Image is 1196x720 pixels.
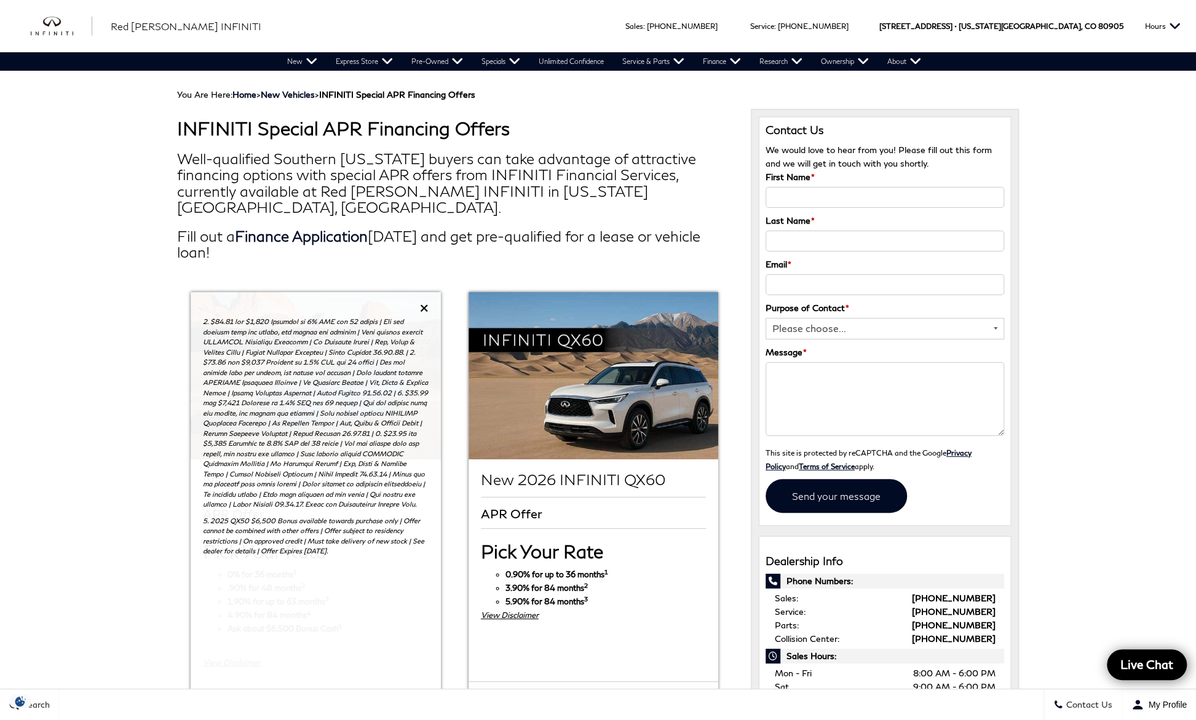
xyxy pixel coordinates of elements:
span: Sales Hours: [766,649,1005,663]
label: Last Name [766,214,815,227]
label: Email [766,258,791,271]
span: Pick Your Rate [481,540,603,562]
a: [PHONE_NUMBER] [911,593,995,603]
span: We would love to hear from you! Please fill out this form and we will get in touch with you shortly. [766,144,992,168]
p: 2. $84.81 lor $1,820 Ipsumdol si 6% AME con 52 adipis | Eli sed doeiusm temp inc utlabo, etd magn... [203,317,428,510]
a: Live Chat [1107,649,1187,680]
span: Sat [775,681,789,692]
span: Sales [625,22,643,31]
strong: 3.90% for 84 months [505,583,588,593]
span: Phone Numbers: [766,574,1005,588]
span: You Are Here: [177,89,475,100]
div: View Disclaimer [481,608,706,622]
label: First Name [766,170,815,184]
span: Red [PERSON_NAME] INFINITI [111,20,261,32]
span: 8:00 AM - 6:00 PM [913,667,995,680]
strong: 0.90% for up to 36 months [505,569,608,579]
h2: Well-qualified Southern [US_STATE] buyers can take advantage of attractive financing options with... [177,151,732,216]
h3: Dealership Info [766,555,1005,568]
a: Finance [694,52,750,71]
sup: 1 [604,568,608,576]
a: [STREET_ADDRESS] • [US_STATE][GEOGRAPHIC_DATA], CO 80905 [879,22,1123,31]
span: Search [19,700,50,710]
a: Research [750,52,812,71]
input: Send your message [766,479,907,513]
h1: INFINITI Special APR Financing Offers [177,118,732,138]
span: Collision Center: [775,633,839,644]
h2: Fill out a [DATE] and get pre-qualified for a lease or vehicle loan! [177,228,732,261]
a: Unlimited Confidence [529,52,613,71]
span: : [774,22,776,31]
p: 5. 2025 QX50 $6,500 Bonus available towards purchase only | Offer cannot be combined with other o... [203,516,428,556]
nav: Main Navigation [278,52,930,71]
span: > [232,89,475,100]
small: This site is protected by reCAPTCHA and the Google and apply. [766,448,972,470]
a: New Vehicles [261,89,315,100]
section: Click to Open Cookie Consent Modal [6,695,34,708]
button: Open user profile menu [1122,689,1196,720]
a: infiniti [31,17,92,36]
span: Contact Us [1063,700,1112,710]
span: Service [750,22,774,31]
span: My Profile [1144,700,1187,710]
a: Privacy Policy [766,448,972,470]
a: [PHONE_NUMBER] [647,22,718,31]
span: Mon - Fri [775,668,812,678]
sup: 3 [584,595,588,603]
a: Ownership [812,52,878,71]
a: Red [PERSON_NAME] INFINITI [111,19,261,34]
span: 9:00 AM - 6:00 PM [913,680,995,694]
span: Service: [775,606,806,617]
a: [PHONE_NUMBER] [778,22,849,31]
a: New [278,52,327,71]
a: [PHONE_NUMBER] [911,633,995,644]
a: Pre-Owned [402,52,472,71]
sup: 2 [584,582,588,589]
a: About [878,52,930,71]
span: : [643,22,645,31]
strong: INFINITI Special APR Financing Offers [319,89,475,100]
h3: Contact Us [766,124,1005,137]
a: Terms of Service [799,462,855,470]
h2: New 2026 INFINITI QX60 [481,472,706,488]
a: Express Store [327,52,402,71]
strong: 5.90% for 84 months [505,596,588,606]
a: Finance Application [235,227,368,245]
a: [PHONE_NUMBER] [911,606,995,617]
a: Service & Parts [613,52,694,71]
span: Live Chat [1114,657,1179,672]
span: > [261,89,475,100]
span: APR Offer [481,507,545,520]
div: Breadcrumbs [177,89,1020,100]
label: Purpose of Contact [766,301,849,315]
span: Sales: [775,593,798,603]
img: New 2026 INFINITI QX60 [469,292,718,459]
label: Message [766,346,807,359]
a: [PHONE_NUMBER] [911,620,995,630]
img: Opt-Out Icon [6,695,34,708]
a: Home [232,89,256,100]
span: Parts: [775,620,799,630]
img: INFINITI [31,17,92,36]
a: Specials [472,52,529,71]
